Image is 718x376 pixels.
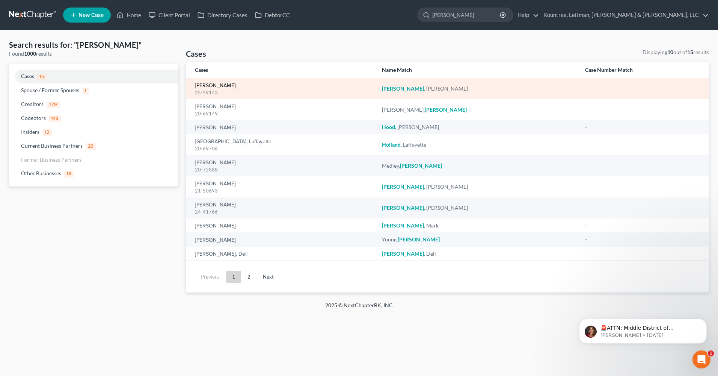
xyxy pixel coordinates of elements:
[425,106,467,113] em: [PERSON_NAME]
[37,74,47,80] span: 15
[226,271,241,283] a: 1
[514,8,539,22] a: Help
[382,141,573,149] div: , Laffayette
[21,143,83,149] span: Current Business Partners
[251,8,294,22] a: DebtorCC
[78,12,104,18] span: New Case
[49,115,61,122] span: 149
[382,183,573,191] div: , [PERSON_NAME]
[42,129,52,136] span: 12
[186,49,206,59] h4: Cases
[21,87,79,93] span: Spouse / Former Spouses
[585,162,700,170] div: -
[585,106,700,114] div: -
[585,123,700,131] div: -
[186,62,376,78] th: Cases
[643,49,709,56] div: Displaying out of results
[9,97,178,111] a: Creditors779
[195,223,236,229] a: [PERSON_NAME]
[382,222,424,229] em: [PERSON_NAME]
[9,111,178,125] a: Codebtors149
[21,156,81,163] span: Former Business Partners
[585,250,700,258] div: -
[382,106,573,114] div: [PERSON_NAME],
[195,125,236,130] a: [PERSON_NAME]
[47,102,60,108] span: 779
[9,125,178,139] a: Insiders12
[21,115,46,121] span: Codebtors
[382,123,573,131] div: , [PERSON_NAME]
[86,143,96,150] span: 26
[9,167,178,180] a: Other Businesses18
[21,101,44,107] span: Creditors
[585,236,700,243] div: -
[382,222,573,229] div: , Mark
[195,181,236,186] a: [PERSON_NAME]
[145,8,194,22] a: Client Portal
[194,8,251,22] a: Directory Cases
[568,303,718,356] iframe: Intercom notifications message
[382,141,401,148] em: Holland
[195,104,236,109] a: [PERSON_NAME]
[382,250,573,258] div: , Dell
[9,139,178,153] a: Current Business Partners26
[195,89,370,96] div: 25-59143
[195,252,247,257] a: [PERSON_NAME], Dell
[195,110,370,117] div: 20-69149
[585,85,700,92] div: -
[376,62,579,78] th: Name Match
[667,49,673,55] strong: 10
[382,250,424,257] em: [PERSON_NAME]
[24,50,36,57] strong: 1000
[195,145,370,152] div: 20-69706
[585,141,700,149] div: -
[21,170,61,176] span: Other Businesses
[113,8,145,22] a: Home
[585,183,700,191] div: -
[585,204,700,212] div: -
[708,350,714,356] span: 1
[382,204,573,212] div: , [PERSON_NAME]
[195,139,272,144] a: [GEOGRAPHIC_DATA], Laffayette
[382,85,424,92] em: [PERSON_NAME]
[195,83,236,88] a: [PERSON_NAME]
[195,187,370,194] div: 21-50693
[9,70,178,83] a: Cases15
[687,49,693,55] strong: 15
[579,62,709,78] th: Case Number Match
[64,171,74,177] span: 18
[195,202,236,208] a: [PERSON_NAME]
[398,236,440,243] em: [PERSON_NAME]
[21,129,39,135] span: Insiders
[145,302,573,315] div: 2025 © NextChapterBK, INC
[9,39,178,50] h4: Search results for: "[PERSON_NAME]"
[585,222,700,229] div: -
[382,162,573,170] div: Medley,
[9,153,178,167] a: Former Business Partners
[382,183,424,190] em: [PERSON_NAME]
[241,271,256,283] a: 2
[382,124,395,130] em: Hood
[257,271,280,283] a: Next
[21,73,34,79] span: Cases
[195,238,236,243] a: [PERSON_NAME]
[382,205,424,211] em: [PERSON_NAME]
[540,8,709,22] a: Rountree, Leitman, [PERSON_NAME] & [PERSON_NAME], LLC
[9,83,178,97] a: Spouse / Former Spouses1
[400,162,442,169] em: [PERSON_NAME]
[382,85,573,92] div: , [PERSON_NAME]
[195,166,370,173] div: 20-72888
[9,50,178,58] div: Found results
[195,208,370,215] div: 24-41766
[195,160,236,165] a: [PERSON_NAME]
[692,350,710,368] iframe: Intercom live chat
[82,88,89,94] span: 1
[432,8,501,22] input: Search by name...
[382,236,573,243] div: Young,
